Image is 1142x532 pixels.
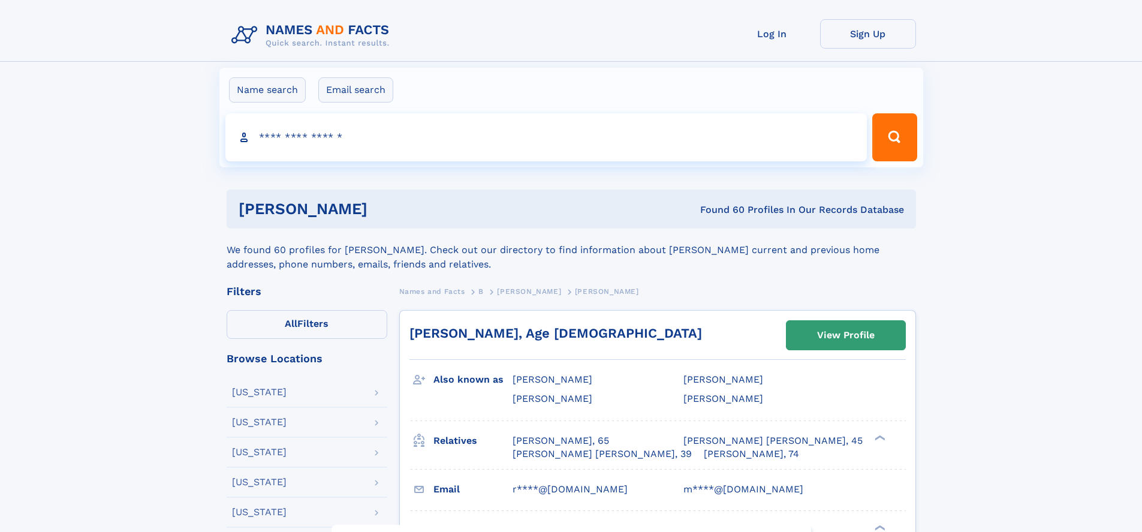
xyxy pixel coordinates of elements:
[239,202,534,217] h1: [PERSON_NAME]
[513,434,609,447] a: [PERSON_NAME], 65
[724,19,820,49] a: Log In
[232,507,287,517] div: [US_STATE]
[575,287,639,296] span: [PERSON_NAME]
[225,113,867,161] input: search input
[683,434,863,447] a: [PERSON_NAME] [PERSON_NAME], 45
[409,326,702,341] a: [PERSON_NAME], Age [DEMOGRAPHIC_DATA]
[513,447,692,461] a: [PERSON_NAME] [PERSON_NAME], 39
[513,374,592,385] span: [PERSON_NAME]
[872,113,917,161] button: Search Button
[433,479,513,500] h3: Email
[872,524,886,531] div: ❯
[227,19,399,52] img: Logo Names and Facts
[227,353,387,364] div: Browse Locations
[817,321,875,349] div: View Profile
[227,310,387,339] label: Filters
[683,393,763,404] span: [PERSON_NAME]
[478,284,484,299] a: B
[478,287,484,296] span: B
[704,447,799,461] a: [PERSON_NAME], 74
[232,477,287,487] div: [US_STATE]
[820,19,916,49] a: Sign Up
[497,287,561,296] span: [PERSON_NAME]
[787,321,905,350] a: View Profile
[433,369,513,390] h3: Also known as
[227,229,916,272] div: We found 60 profiles for [PERSON_NAME]. Check out our directory to find information about [PERSON...
[232,417,287,427] div: [US_STATE]
[227,286,387,297] div: Filters
[683,374,763,385] span: [PERSON_NAME]
[232,447,287,457] div: [US_STATE]
[399,284,465,299] a: Names and Facts
[534,203,904,217] div: Found 60 Profiles In Our Records Database
[872,434,886,441] div: ❯
[513,393,592,404] span: [PERSON_NAME]
[232,387,287,397] div: [US_STATE]
[285,318,297,329] span: All
[433,431,513,451] h3: Relatives
[229,77,306,103] label: Name search
[497,284,561,299] a: [PERSON_NAME]
[318,77,393,103] label: Email search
